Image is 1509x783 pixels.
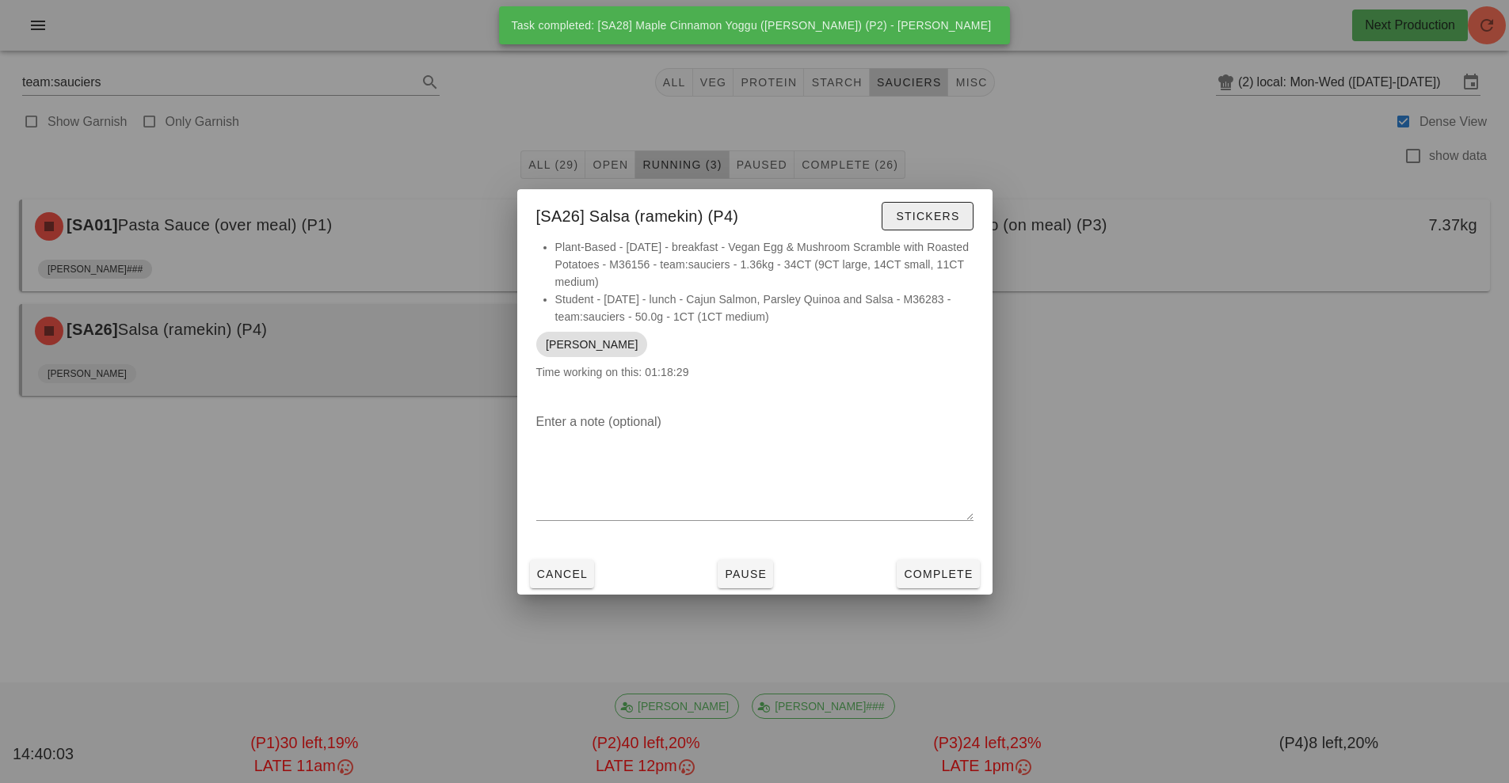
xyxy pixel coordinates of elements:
[555,238,974,291] li: Plant-Based - [DATE] - breakfast - Vegan Egg & Mushroom Scramble with Roasted Potatoes - M36156 -...
[530,560,595,588] button: Cancel
[555,291,974,325] li: Student - [DATE] - lunch - Cajun Salmon, Parsley Quinoa and Salsa - M36283 - team:sauciers - 50.0...
[897,560,979,588] button: Complete
[517,238,993,397] div: Time working on this: 01:18:29
[724,568,767,580] span: Pause
[517,189,993,238] div: [SA26] Salsa (ramekin) (P4)
[718,560,773,588] button: Pause
[536,568,589,580] span: Cancel
[903,568,973,580] span: Complete
[546,332,638,357] span: [PERSON_NAME]
[895,210,959,222] span: Stickers
[882,202,973,230] button: Stickers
